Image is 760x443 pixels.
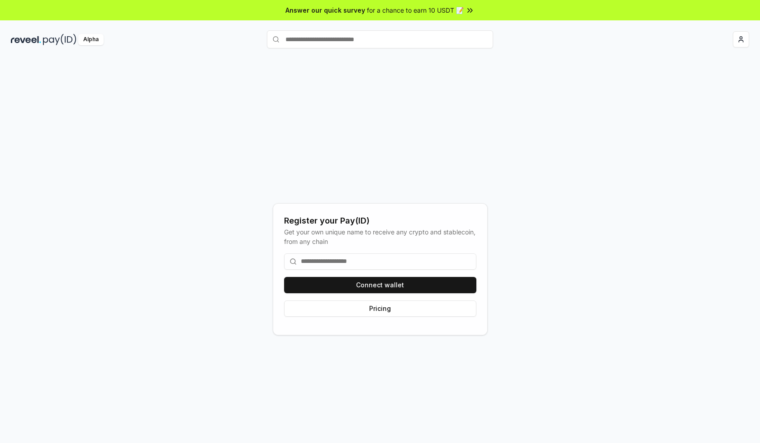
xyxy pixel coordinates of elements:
[367,5,464,15] span: for a chance to earn 10 USDT 📝
[43,34,76,45] img: pay_id
[78,34,104,45] div: Alpha
[284,277,476,293] button: Connect wallet
[284,214,476,227] div: Register your Pay(ID)
[284,300,476,317] button: Pricing
[285,5,365,15] span: Answer our quick survey
[11,34,41,45] img: reveel_dark
[284,227,476,246] div: Get your own unique name to receive any crypto and stablecoin, from any chain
